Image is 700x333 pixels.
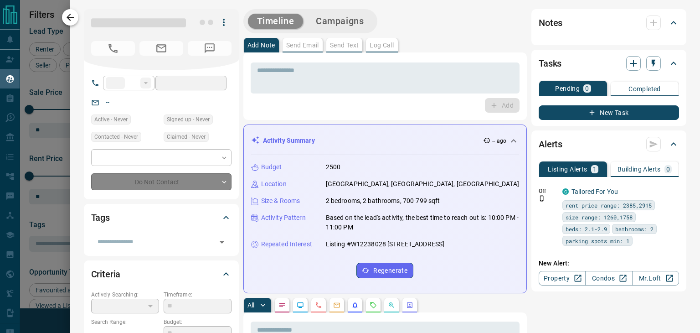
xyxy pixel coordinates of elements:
svg: Agent Actions [406,302,413,309]
h2: Criteria [91,267,121,281]
span: Active - Never [94,115,128,124]
p: 1 [593,166,597,172]
p: All [247,302,255,308]
p: Repeated Interest [261,239,312,249]
div: Notes [539,12,679,34]
svg: Lead Browsing Activity [297,302,304,309]
p: 0 [585,85,589,92]
button: Open [216,236,228,249]
svg: Push Notification Only [539,195,545,202]
span: parking spots min: 1 [566,236,629,245]
svg: Requests [370,302,377,309]
div: Tags [91,207,232,229]
h2: Alerts [539,137,562,151]
span: Signed up - Never [167,115,210,124]
p: Size & Rooms [261,196,300,206]
svg: Opportunities [388,302,395,309]
svg: Emails [333,302,340,309]
h2: Tags [91,210,110,225]
span: No Number [188,41,232,56]
span: No Number [91,41,135,56]
span: Claimed - Never [167,132,206,141]
p: Listing #W12238028 [STREET_ADDRESS] [326,239,445,249]
button: Regenerate [356,263,413,278]
p: 0 [666,166,670,172]
p: Completed [628,86,661,92]
h2: Notes [539,16,562,30]
span: size range: 1260,1758 [566,213,633,222]
p: Pending [555,85,580,92]
p: 2 bedrooms, 2 bathrooms, 700-799 sqft [326,196,440,206]
a: Tailored For You [571,188,618,195]
a: Mr.Loft [632,271,679,286]
p: Building Alerts [618,166,661,172]
span: rent price range: 2385,2915 [566,201,652,210]
span: beds: 2.1-2.9 [566,224,607,234]
p: Activity Pattern [261,213,306,223]
a: Property [539,271,586,286]
svg: Calls [315,302,322,309]
a: -- [106,99,109,106]
button: New Task [539,105,679,120]
span: Contacted - Never [94,132,138,141]
div: Criteria [91,263,232,285]
p: Add Note [247,42,275,48]
p: Listing Alerts [548,166,587,172]
div: condos.ca [562,188,569,195]
button: Campaigns [307,14,373,29]
span: No Email [139,41,183,56]
p: Timeframe: [164,291,232,299]
div: Tasks [539,52,679,74]
span: bathrooms: 2 [615,224,654,234]
p: Off [539,187,557,195]
p: -- ago [492,137,506,145]
p: Location [261,179,287,189]
p: Actively Searching: [91,291,159,299]
p: Search Range: [91,318,159,326]
p: [GEOGRAPHIC_DATA], [GEOGRAPHIC_DATA], [GEOGRAPHIC_DATA] [326,179,519,189]
button: Timeline [248,14,304,29]
div: Alerts [539,133,679,155]
svg: Notes [278,302,286,309]
p: Activity Summary [263,136,315,146]
div: Do Not Contact [91,173,232,190]
p: Budget [261,162,282,172]
svg: Listing Alerts [351,302,359,309]
div: Activity Summary-- ago [251,132,519,149]
p: Based on the lead's activity, the best time to reach out is: 10:00 PM - 11:00 PM [326,213,519,232]
p: 2500 [326,162,341,172]
p: Budget: [164,318,232,326]
h2: Tasks [539,56,561,71]
p: New Alert: [539,259,679,268]
a: Condos [585,271,632,286]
